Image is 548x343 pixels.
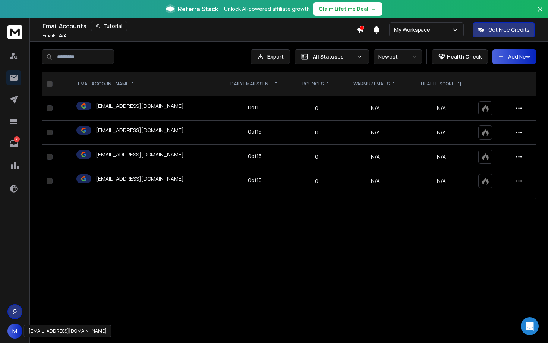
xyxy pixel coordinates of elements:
div: 0 of 15 [248,152,262,160]
p: DAILY EMAILS SENT [230,81,272,87]
p: My Workspace [394,26,433,34]
p: N/A [414,177,469,185]
p: Get Free Credits [488,26,530,34]
p: N/A [414,153,469,160]
td: N/A [341,145,409,169]
div: [EMAIL_ADDRESS][DOMAIN_NAME] [24,325,111,337]
div: 0 of 15 [248,177,262,184]
button: Export [251,49,290,64]
p: 0 [296,105,337,112]
p: 0 [296,153,337,160]
p: [EMAIL_ADDRESS][DOMAIN_NAME] [96,151,184,158]
div: 0 of 15 [248,104,262,111]
p: 0 [296,177,337,185]
div: EMAIL ACCOUNT NAME [78,81,136,87]
td: N/A [341,96,409,121]
p: 30 [14,136,20,142]
span: 4 / 4 [59,32,67,39]
div: 0 of 15 [248,128,262,135]
td: N/A [341,169,409,193]
button: Health Check [432,49,488,64]
p: 0 [296,129,337,136]
button: Newest [374,49,422,64]
div: Open Intercom Messenger [521,317,539,335]
p: Unlock AI-powered affiliate growth [224,5,310,13]
button: Claim Lifetime Deal→ [313,2,382,16]
p: N/A [414,129,469,136]
p: [EMAIL_ADDRESS][DOMAIN_NAME] [96,102,184,110]
button: Tutorial [91,21,127,31]
p: [EMAIL_ADDRESS][DOMAIN_NAME] [96,127,184,134]
span: ReferralStack [178,4,218,13]
p: All Statuses [313,53,354,60]
button: Get Free Credits [473,22,535,37]
div: Email Accounts [42,21,356,31]
button: Close banner [535,4,545,22]
p: WARMUP EMAILS [353,81,390,87]
p: [EMAIL_ADDRESS][DOMAIN_NAME] [96,175,184,183]
td: N/A [341,121,409,145]
a: 30 [6,136,21,151]
button: M [7,324,22,339]
p: BOUNCES [302,81,324,87]
p: Health Check [447,53,482,60]
p: HEALTH SCORE [421,81,454,87]
p: Emails : [42,33,67,39]
span: → [371,5,377,13]
p: N/A [414,105,469,112]
button: Add New [492,49,536,64]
